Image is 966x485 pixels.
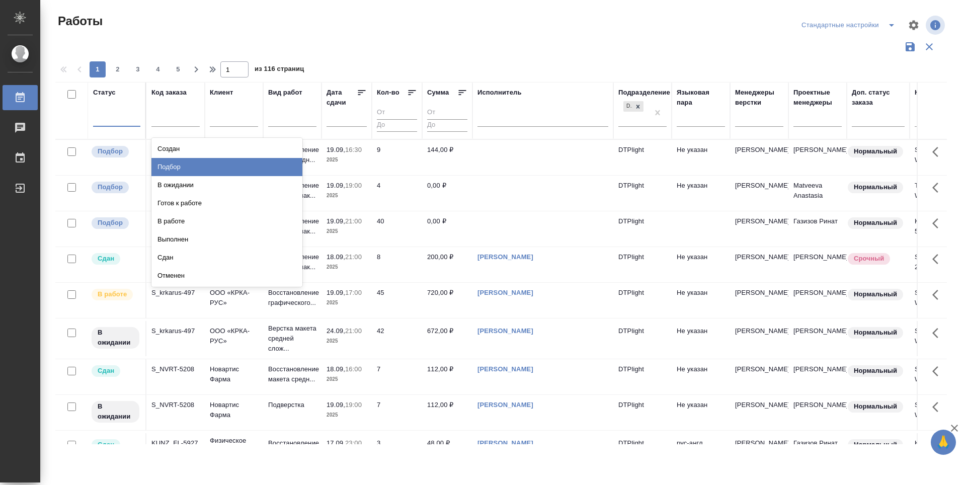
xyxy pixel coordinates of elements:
td: DTPlight [613,433,672,468]
button: Здесь прячутся важные кнопки [926,140,950,164]
span: 4 [150,64,166,74]
p: 19:00 [345,182,362,189]
div: KUNZ_FL-5927 [151,438,200,448]
td: 7 [372,359,422,394]
td: Не указан [672,321,730,356]
p: Подбор [98,182,123,192]
p: 17.09, [327,439,345,447]
div: Менеджер проверил работу исполнителя, передает ее на следующий этап [91,252,140,266]
button: Здесь прячутся важные кнопки [926,321,950,345]
p: 17:00 [345,289,362,296]
p: Восстановление сложного мак... [268,252,316,272]
p: 19.09, [327,289,345,296]
div: Исполнитель назначен, приступать к работе пока рано [91,326,140,350]
div: Сумма [427,88,449,98]
p: 21:00 [345,327,362,335]
div: Исполнитель выполняет работу [91,288,140,301]
td: 40 [372,211,422,247]
a: [PERSON_NAME] [477,365,533,373]
p: Подверстка [268,400,316,410]
div: Клиент [210,88,233,98]
div: Менеджер проверил работу исполнителя, передает ее на следующий этап [91,364,140,378]
td: 112,00 ₽ [422,359,472,394]
p: Нормальный [854,401,897,412]
div: Сдан [151,249,302,267]
p: 2025 [327,298,367,308]
a: [PERSON_NAME] [477,401,533,409]
div: Статус [93,88,116,98]
p: В работе [98,289,127,299]
td: 0,00 ₽ [422,176,472,211]
p: Нормальный [854,328,897,338]
p: Срочный [854,254,884,264]
p: ООО «КРКА-РУС» [210,288,258,308]
span: 5 [170,64,186,74]
div: Вид работ [268,88,302,98]
td: 3 [372,433,422,468]
p: 2025 [327,374,367,384]
p: 18.09, [327,253,345,261]
p: [PERSON_NAME] [735,145,783,155]
div: split button [799,17,902,33]
input: От [427,107,467,119]
p: 2025 [327,262,367,272]
p: 19.09, [327,146,345,153]
p: Нормальный [854,440,897,450]
td: 9 [372,140,422,175]
td: 42 [372,321,422,356]
td: [PERSON_NAME] [788,395,847,430]
td: DTPlight [613,247,672,282]
p: [PERSON_NAME] [735,252,783,262]
div: Можно подбирать исполнителей [91,145,140,158]
td: Не указан [672,283,730,318]
p: В ожидании [98,401,133,422]
p: Нормальный [854,289,897,299]
td: Не указан [672,140,730,175]
td: Газизов Ринат [788,433,847,468]
p: ООО «КРКА-РУС» [210,326,258,346]
div: Подразделение [618,88,670,98]
a: [PERSON_NAME] [477,253,533,261]
a: [PERSON_NAME] [477,327,533,335]
p: 2025 [327,410,367,420]
td: Matveeva Anastasia [788,176,847,211]
div: Код заказа [151,88,187,98]
div: DTPlight [623,101,632,112]
div: Исполнитель [477,88,522,98]
p: 2025 [327,226,367,236]
td: [PERSON_NAME] [788,140,847,175]
button: Здесь прячутся важные кнопки [926,211,950,235]
p: Восстановление макета средн... [268,364,316,384]
button: 🙏 [931,430,956,455]
td: Не указан [672,395,730,430]
span: 2 [110,64,126,74]
button: Сбросить фильтры [920,37,939,56]
td: 7 [372,395,422,430]
input: До [427,119,467,132]
p: [PERSON_NAME] [735,181,783,191]
td: 144,00 ₽ [422,140,472,175]
td: 112,00 ₽ [422,395,472,430]
p: 19.09, [327,182,345,189]
p: 2025 [327,191,367,201]
span: 🙏 [935,432,952,453]
div: Языковая пара [677,88,725,108]
button: Сохранить фильтры [901,37,920,56]
p: В ожидании [98,328,133,348]
p: 19.09, [327,217,345,225]
div: Отменен [151,267,302,285]
td: 0,00 ₽ [422,211,472,247]
button: Здесь прячутся важные кнопки [926,283,950,307]
td: [PERSON_NAME] [788,283,847,318]
p: 23:00 [345,439,362,447]
div: Код работы [915,88,953,98]
p: Восстановление графического... [268,288,316,308]
button: Здесь прячутся важные кнопки [926,359,950,383]
p: Нормальный [854,146,897,156]
td: DTPlight [613,359,672,394]
div: Подбор [151,158,302,176]
p: Восстановление макета средн... [268,145,316,165]
div: В ожидании [151,176,302,194]
td: 672,00 ₽ [422,321,472,356]
div: Можно подбирать исполнителей [91,216,140,230]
